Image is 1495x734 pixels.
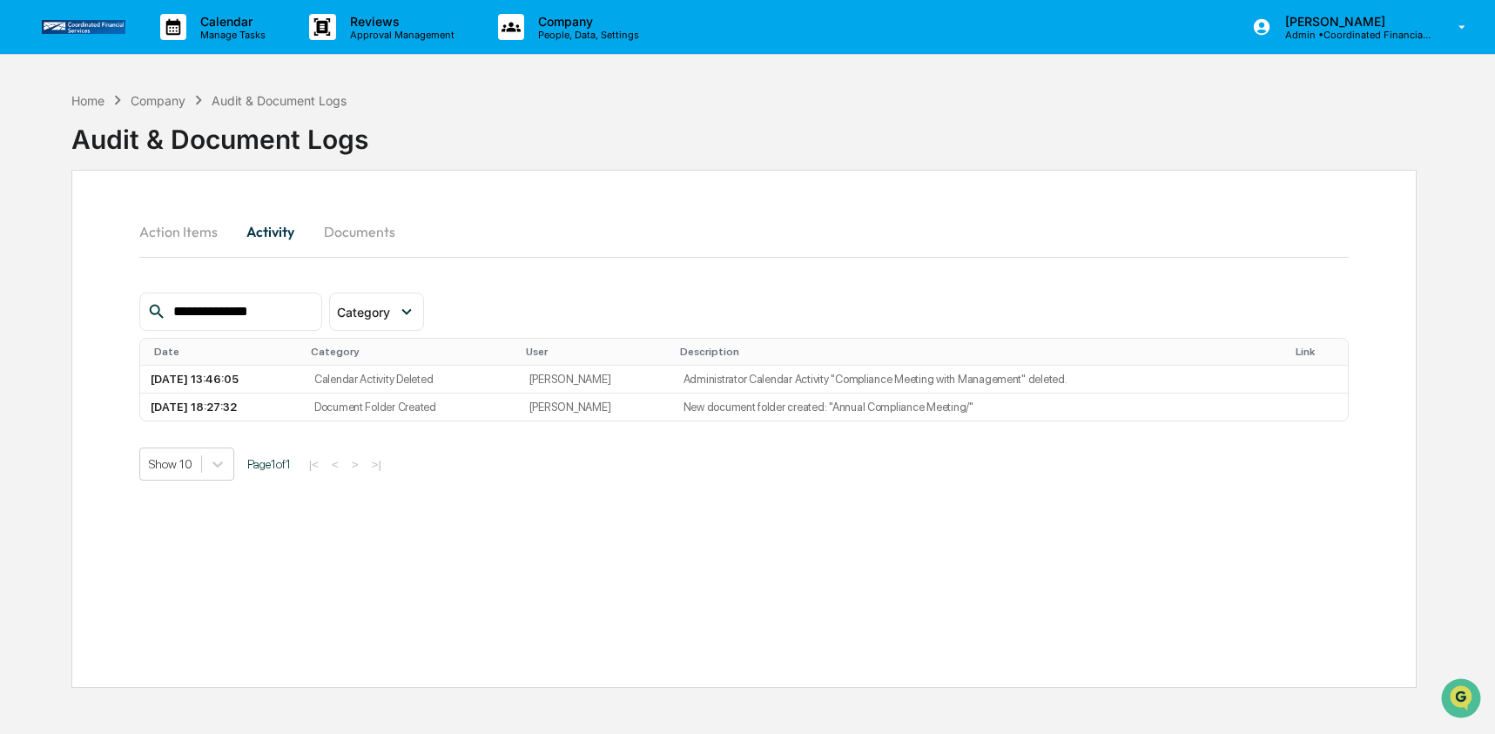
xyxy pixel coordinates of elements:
[526,346,666,358] div: User
[139,211,232,253] button: Action Items
[10,246,117,277] a: 🔎Data Lookup
[139,211,1349,253] div: secondary tabs example
[336,29,463,41] p: Approval Management
[336,14,463,29] p: Reviews
[680,346,1276,358] div: Description
[673,394,1283,421] td: New document folder created: "Annual Compliance Meeting/"
[519,366,673,394] td: [PERSON_NAME]
[35,219,112,237] span: Preclearance
[17,221,31,235] div: 🖐️
[347,457,364,472] button: >
[212,93,347,108] div: Audit & Document Logs
[17,37,317,64] p: How can we help?
[42,20,125,33] img: logo
[154,346,297,358] div: Date
[17,254,31,268] div: 🔎
[327,457,344,472] button: <
[35,253,110,270] span: Data Lookup
[71,110,368,155] div: Audit & Document Logs
[1439,677,1486,724] iframe: Open customer support
[519,394,673,421] td: [PERSON_NAME]
[367,457,387,472] button: >|
[144,219,216,237] span: Attestations
[71,93,104,108] div: Home
[232,211,310,253] button: Activity
[673,366,1283,394] td: Administrator Calendar Activity "Compliance Meeting with Management" deleted.
[1296,346,1340,358] div: Link
[59,151,220,165] div: We're available if you need us!
[524,29,648,41] p: People, Data, Settings
[1271,14,1433,29] p: [PERSON_NAME]
[311,346,512,358] div: Category
[59,133,286,151] div: Start new chat
[126,221,140,235] div: 🗄️
[140,394,304,421] td: [DATE] 18:27:32
[131,93,185,108] div: Company
[304,394,519,421] td: Document Folder Created
[304,366,519,394] td: Calendar Activity Deleted
[247,457,291,471] span: Page 1 of 1
[123,294,211,308] a: Powered byPylon
[524,14,648,29] p: Company
[1271,29,1433,41] p: Admin • Coordinated Financial Services
[17,133,49,165] img: 1746055101610-c473b297-6a78-478c-a979-82029cc54cd1
[140,366,304,394] td: [DATE] 13:46:05
[186,14,274,29] p: Calendar
[337,305,390,320] span: Category
[310,211,409,253] button: Documents
[186,29,274,41] p: Manage Tasks
[296,138,317,159] button: Start new chat
[173,295,211,308] span: Pylon
[304,457,324,472] button: |<
[119,212,223,244] a: 🗄️Attestations
[10,212,119,244] a: 🖐️Preclearance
